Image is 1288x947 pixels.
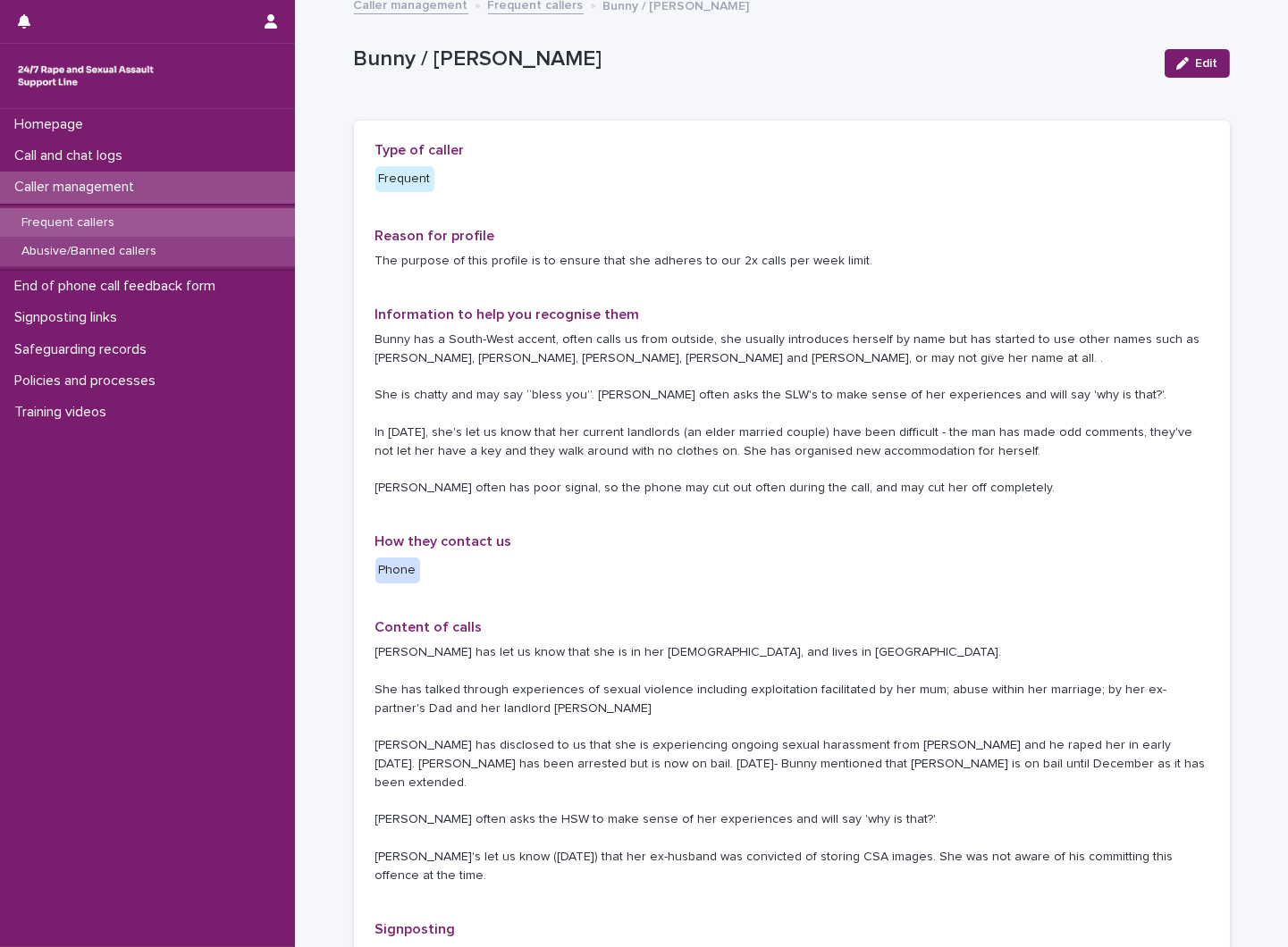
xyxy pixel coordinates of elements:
[1196,57,1218,70] span: Edit
[14,58,157,94] img: rhQMoQhaT3yELyF149Cw
[375,331,1208,498] p: Bunny has a South-West accent, often calls us from outside, she usually introduces herself by nam...
[375,166,434,192] div: Frequent
[7,215,129,230] p: Frequent callers
[7,341,161,358] p: Safeguarding records
[375,534,512,549] span: How they contact us
[7,278,230,295] p: End of phone call feedback form
[375,620,483,634] span: Content of calls
[7,147,137,164] p: Call and chat logs
[7,404,121,421] p: Training videos
[375,922,456,936] span: Signposting
[7,373,170,390] p: Policies and processes
[375,252,1208,271] p: The purpose of this profile is to ensure that she adheres to our 2x calls per week limit.
[375,307,640,322] span: Information to help you recognise them
[375,229,495,243] span: Reason for profile
[7,244,171,259] p: Abusive/Banned callers
[7,116,97,133] p: Homepage
[354,46,1150,72] p: Bunny / [PERSON_NAME]
[7,179,148,196] p: Caller management
[375,143,465,157] span: Type of caller
[375,557,420,583] div: Phone
[7,309,131,326] p: Signposting links
[375,643,1208,884] p: [PERSON_NAME] has let us know that she is in her [DEMOGRAPHIC_DATA], and lives in [GEOGRAPHIC_DAT...
[1165,49,1230,78] button: Edit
